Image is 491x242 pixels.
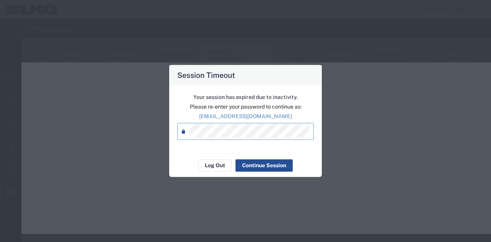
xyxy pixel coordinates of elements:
[236,159,293,171] button: Continue Session
[198,159,232,171] button: Log Out
[177,112,314,120] p: [EMAIL_ADDRESS][DOMAIN_NAME]
[177,102,314,110] p: Please re-enter your password to continue as:
[177,93,314,101] p: Your session has expired due to inactivity.
[177,69,235,80] h4: Session Timeout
